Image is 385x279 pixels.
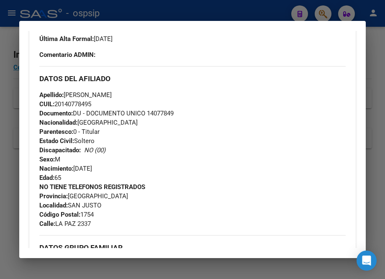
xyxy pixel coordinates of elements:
[84,146,105,154] i: NO (00)
[39,91,112,99] span: [PERSON_NAME]
[39,137,74,145] strong: Estado Civil:
[39,156,60,163] span: M
[39,128,73,136] strong: Parentesco:
[39,165,73,172] strong: Nacimiento:
[39,192,128,200] span: [GEOGRAPHIC_DATA]
[39,174,61,182] span: 65
[39,156,55,163] strong: Sexo:
[39,183,145,191] strong: NO TIENE TELEFONOS REGISTRADOS
[39,202,68,209] strong: Localidad:
[39,165,92,172] span: [DATE]
[39,174,54,182] strong: Edad:
[39,220,91,228] span: LA PAZ 2337
[39,211,94,218] span: 1754
[39,202,101,209] span: SAN JUSTO
[39,119,138,126] span: [GEOGRAPHIC_DATA]
[39,74,346,83] h3: DATOS DEL AFILIADO
[39,100,91,108] span: 20140778495
[357,251,377,271] div: Open Intercom Messenger
[39,100,54,108] strong: CUIL:
[39,192,68,200] strong: Provincia:
[39,35,113,43] span: [DATE]
[39,35,94,43] strong: Última Alta Formal:
[39,220,55,228] strong: Calle:
[39,110,174,117] span: DU - DOCUMENTO UNICO 14077849
[39,119,77,126] strong: Nacionalidad:
[39,91,64,99] strong: Apellido:
[39,110,73,117] strong: Documento:
[39,243,346,252] h3: DATOS GRUPO FAMILIAR
[39,51,95,59] strong: Comentario ADMIN:
[39,128,100,136] span: 0 - Titular
[39,211,80,218] strong: Código Postal:
[39,137,95,145] span: Soltero
[39,146,81,154] strong: Discapacitado:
